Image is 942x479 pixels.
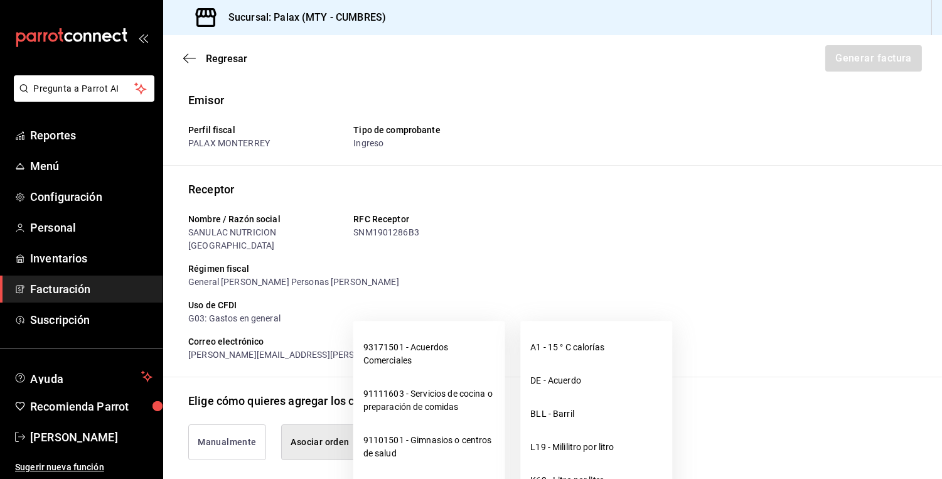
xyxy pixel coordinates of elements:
[353,137,508,150] div: Ingreso
[138,33,148,43] button: open_drawer_menu
[188,262,674,276] div: Régimen fiscal
[353,226,508,239] div: SNM1901286B3
[188,226,343,252] div: SANULAC NUTRICION [GEOGRAPHIC_DATA]
[188,392,462,409] div: Elige cómo quieres agregar los conceptos a tu factura
[188,335,674,348] div: Correo electrónico
[353,424,505,470] li: 91101501 - Gimnasios o centros de salud
[188,299,674,312] div: Uso de CFDI
[30,398,153,415] span: Recomienda Parrot
[14,75,154,102] button: Pregunta a Parrot AI
[9,91,154,104] a: Pregunta a Parrot AI
[520,331,672,364] li: A1 - 15 ° C calorías
[188,312,674,325] div: G03: Gastos en general
[30,188,153,205] span: Configuración
[188,137,343,150] div: PALAX MONTERREY
[520,397,672,431] li: BLL - Barril
[30,158,153,175] span: Menú
[30,250,153,267] span: Inventarios
[30,281,153,298] span: Facturación
[15,461,153,474] span: Sugerir nueva función
[188,92,917,109] p: Emisor
[206,53,247,65] span: Regresar
[30,369,136,384] span: Ayuda
[188,348,674,362] div: [PERSON_NAME][EMAIL_ADDRESS][PERSON_NAME][DOMAIN_NAME]
[188,424,266,460] button: Manualmente
[188,213,343,226] div: Nombre / Razón social
[30,127,153,144] span: Reportes
[353,124,508,137] div: Tipo de comprobante
[188,181,917,198] p: Receptor
[353,331,505,377] li: 93171501 - Acuerdos Comerciales
[34,82,135,95] span: Pregunta a Parrot AI
[183,53,247,65] button: Regresar
[30,219,153,236] span: Personal
[30,311,153,328] span: Suscripción
[30,429,153,446] span: [PERSON_NAME]
[281,424,359,460] button: Asociar orden
[188,276,674,289] div: General [PERSON_NAME] Personas [PERSON_NAME]
[353,213,508,226] div: RFC Receptor
[218,10,386,25] h3: Sucursal: Palax (MTY - CUMBRES)
[520,364,672,397] li: DE - Acuerdo
[520,431,672,464] li: L19 - Mililitro por litro
[188,124,343,137] div: Perfil fiscal
[353,377,505,424] li: 91111603 - Servicios de cocina o preparación de comidas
